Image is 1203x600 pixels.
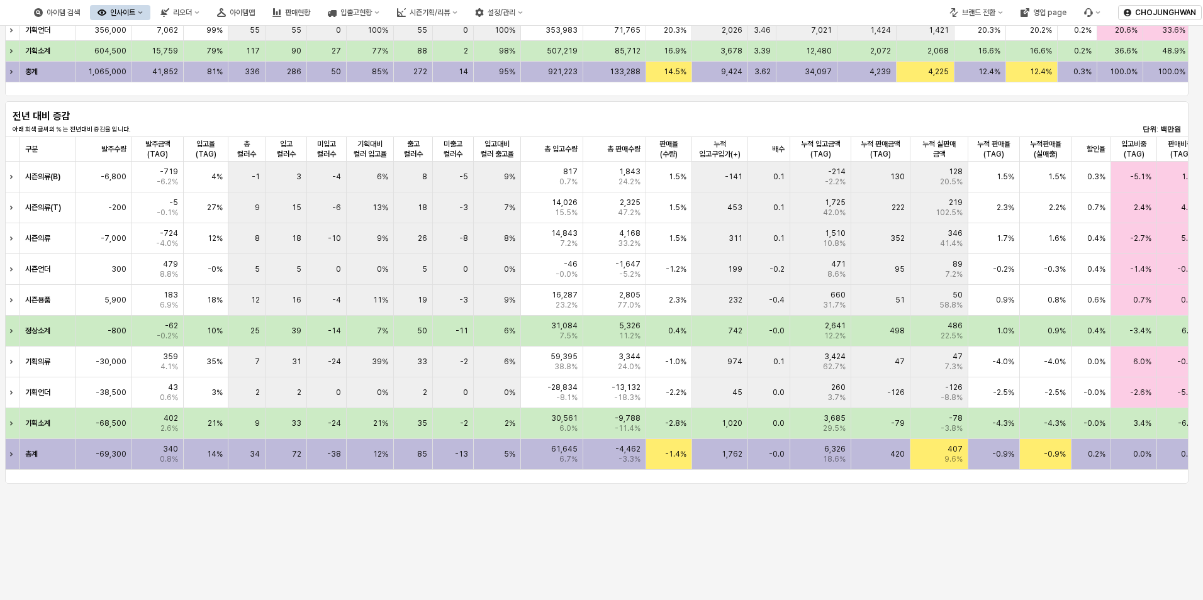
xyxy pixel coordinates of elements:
[651,139,686,159] span: 판매율(수량)
[1033,8,1066,17] div: 영업 page
[619,167,641,177] span: 1,843
[211,172,223,182] span: 4%
[101,233,126,243] span: -7,000
[5,347,21,377] div: Expand row
[997,203,1014,213] span: 2.3%
[410,8,450,17] div: 시즌기획/리뷰
[890,172,905,182] span: 130
[90,5,150,20] button: 인사이트
[870,46,891,56] span: 2,072
[669,172,686,182] span: 1.5%
[1181,233,1199,243] span: 5.8%
[285,8,310,17] div: 판매현황
[495,25,515,35] span: 100%
[811,25,832,35] span: 7,021
[504,172,515,182] span: 9%
[1118,5,1202,20] button: CHOJUNGHWAN
[418,295,427,305] span: 19
[942,5,1010,20] button: 브랜드 전환
[255,264,260,274] span: 5
[556,300,578,310] span: 23.2%
[332,203,341,213] span: -6
[610,67,641,77] span: 133,288
[725,172,742,182] span: -141
[25,234,50,243] strong: 시즌의류
[265,5,318,20] button: 판매현황
[320,5,387,20] div: 입출고현황
[332,172,341,182] span: -4
[206,46,223,56] span: 79%
[619,321,641,331] span: 5,326
[978,46,1000,56] span: 16.6%
[773,203,785,213] span: 0.1
[108,326,126,336] span: -800
[1077,5,1108,20] div: 버그 제보 및 기능 개선 요청
[5,439,21,469] div: Expand row
[754,25,771,35] span: 3.46
[1025,139,1066,159] span: 누적판매율(실매출)
[328,326,341,336] span: -14
[271,139,302,159] span: 입고 컬러수
[997,233,1014,243] span: 1.7%
[823,300,846,310] span: 31.7%
[336,25,341,35] span: 0
[773,233,785,243] span: 0.1
[769,264,785,274] span: -0.2
[504,203,515,213] span: 7%
[754,46,771,56] span: 3.39
[488,8,515,17] div: 설정/관리
[928,67,949,77] span: 4,225
[5,41,21,61] div: Expand row
[467,5,530,20] button: 설정/관리
[949,167,963,177] span: 128
[157,25,178,35] span: 7,062
[25,47,50,55] strong: 기획소계
[563,167,578,177] span: 817
[564,259,578,269] span: -46
[245,67,260,77] span: 336
[915,139,963,159] span: 누적 실판매 금액
[870,67,891,77] span: 4,239
[1029,46,1052,56] span: 16.6%
[1013,5,1074,20] div: 영업 page
[729,233,742,243] span: 311
[389,5,465,20] div: 시즌기획/리뷰
[669,295,686,305] span: 2.3%
[169,197,178,208] span: -5
[614,25,641,35] span: 71,765
[1158,67,1185,77] span: 100.0%
[1130,233,1151,243] span: -2.7%
[459,203,468,213] span: -3
[165,321,178,331] span: -62
[377,264,388,274] span: 0%
[459,67,468,77] span: 14
[504,233,515,243] span: 8%
[1116,139,1151,159] span: 입고비중(TAG)
[856,139,905,159] span: 누적 판매금액(TAG)
[332,295,341,305] span: -4
[160,228,178,238] span: -724
[721,67,742,77] span: 9,424
[367,25,388,35] span: 100%
[206,25,223,35] span: 99%
[26,5,87,20] div: 아이템 검색
[664,67,686,77] span: 14.5%
[607,144,641,154] span: 총 판매수량
[336,264,341,274] span: 0
[1049,203,1066,213] span: 2.2%
[1030,25,1052,35] span: 20.2%
[207,326,223,336] span: 10%
[831,259,846,269] span: 471
[108,203,126,213] span: -200
[548,67,578,77] span: 921,223
[556,269,578,279] span: -0.0%
[727,203,742,213] span: 453
[1074,25,1092,35] span: 0.2%
[560,238,578,248] span: 7.2%
[805,67,832,77] span: 34,097
[5,377,21,408] div: Expand row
